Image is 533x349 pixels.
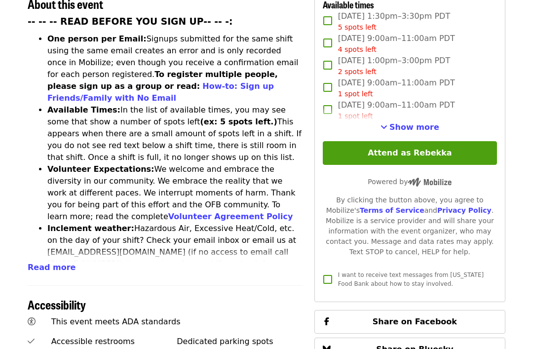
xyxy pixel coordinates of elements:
[28,16,233,27] strong: -- -- -- READ BEFORE YOU SIGN UP-- -- -:
[338,10,450,33] span: [DATE] 1:30pm–3:30pm PDT
[338,45,377,53] span: 4 spots left
[314,310,505,334] button: Share on Facebook
[323,141,497,165] button: Attend as Rebekka
[338,55,450,77] span: [DATE] 1:00pm–3:00pm PDT
[338,112,373,120] span: 1 spot left
[47,224,134,233] strong: Inclement weather:
[408,178,452,187] img: Powered by Mobilize
[437,206,492,214] a: Privacy Policy
[47,33,303,104] li: Signups submitted for the same shift using the same email creates an error and is only recorded o...
[47,70,278,91] strong: To register multiple people, please sign up as a group or read:
[338,99,455,121] span: [DATE] 9:00am–11:00am PDT
[28,263,76,272] span: Read more
[381,121,439,133] button: See more timeslots
[47,34,147,43] strong: One person per Email:
[168,212,293,221] a: Volunteer Agreement Policy
[338,90,373,98] span: 1 spot left
[200,117,277,126] strong: (ex: 5 spots left.)
[338,23,377,31] span: 5 spots left
[373,317,457,326] span: Share on Facebook
[28,337,35,346] i: check icon
[368,178,452,186] span: Powered by
[338,33,455,55] span: [DATE] 9:00am–11:00am PDT
[338,68,377,76] span: 2 spots left
[323,195,497,257] div: By clicking the button above, you agree to Mobilize's and . Mobilize is a service provider and wi...
[28,317,36,326] i: universal-access icon
[47,105,120,115] strong: Available Times:
[389,122,439,132] span: Show more
[51,336,177,348] div: Accessible restrooms
[47,164,154,174] strong: Volunteer Expectations:
[360,206,424,214] a: Terms of Service
[338,77,455,99] span: [DATE] 9:00am–11:00am PDT
[47,104,303,163] li: In the list of available times, you may see some that show a number of spots left This appears wh...
[47,223,303,282] li: Hazardous Air, Excessive Heat/Cold, etc. on the day of your shift? Check your email inbox or emai...
[47,81,274,103] a: How-to: Sign up Friends/Family with No Email
[28,296,86,313] span: Accessibility
[47,163,303,223] li: We welcome and embrace the diversity in our community. We embrace the reality that we work at dif...
[338,271,484,287] span: I want to receive text messages from [US_STATE] Food Bank about how to stay involved.
[177,336,303,348] div: Dedicated parking spots
[51,317,181,326] span: This event meets ADA standards
[28,262,76,273] button: Read more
